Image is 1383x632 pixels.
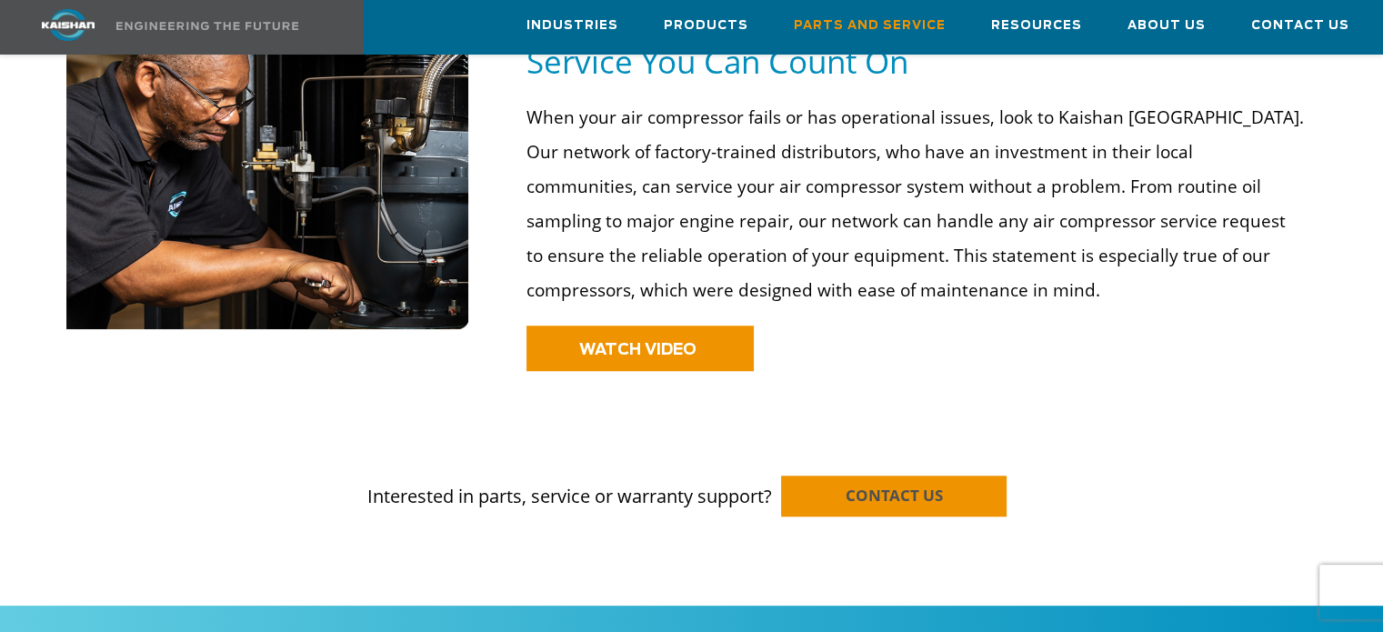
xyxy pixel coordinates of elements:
[579,342,697,357] span: WATCH VIDEO
[526,326,754,371] a: WATCH VIDEO
[846,485,943,506] span: CONTACT US
[66,448,1317,510] p: Interested in parts, service or warranty support?
[991,15,1082,36] span: Resources
[794,1,946,50] a: Parts and Service
[991,1,1082,50] a: Resources
[1127,1,1206,50] a: About Us
[781,476,1007,517] a: CONTACT US
[526,100,1305,307] p: When your air compressor fails or has operational issues, look to Kaishan [GEOGRAPHIC_DATA]. Our ...
[1251,15,1349,36] span: Contact Us
[526,1,618,50] a: Industries
[116,22,298,30] img: Engineering the future
[794,15,946,36] span: Parts and Service
[1251,1,1349,50] a: Contact Us
[66,41,469,329] img: service
[526,15,618,36] span: Industries
[1127,15,1206,36] span: About Us
[526,41,1317,82] h5: Service You Can Count On
[664,15,748,36] span: Products
[664,1,748,50] a: Products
